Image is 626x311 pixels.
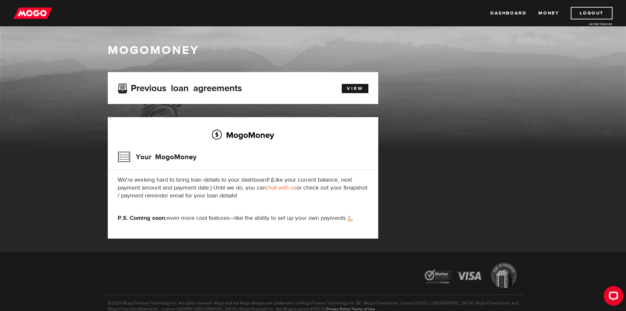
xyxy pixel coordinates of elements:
a: chat with us [266,184,296,192]
img: strong arm emoji [348,216,353,221]
h2: MogoMoney [118,128,368,142]
p: We're working hard to bring loan details to your dashboard! (Like your current balance, next paym... [118,176,368,200]
h3: Your MogoMoney [118,148,197,166]
a: Lender licences [563,21,613,26]
a: Dashboard [490,7,526,19]
h3: Previous loan agreements [118,83,242,91]
a: View [342,84,368,93]
strong: P.S. Coming soon: [118,214,167,222]
a: Money [538,7,559,19]
img: legal-icons-92a2ffecb4d32d839781d1b4e4802d7b.png [418,257,523,295]
img: mogo_logo-11ee424be714fa7cbb0f0f49df9e16ec.png [13,7,52,19]
a: Logout [571,7,613,19]
iframe: LiveChat chat widget [598,283,626,311]
h1: MogoMoney [108,43,519,57]
p: even more cool features—like the ability to set up your own payments [118,214,368,222]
